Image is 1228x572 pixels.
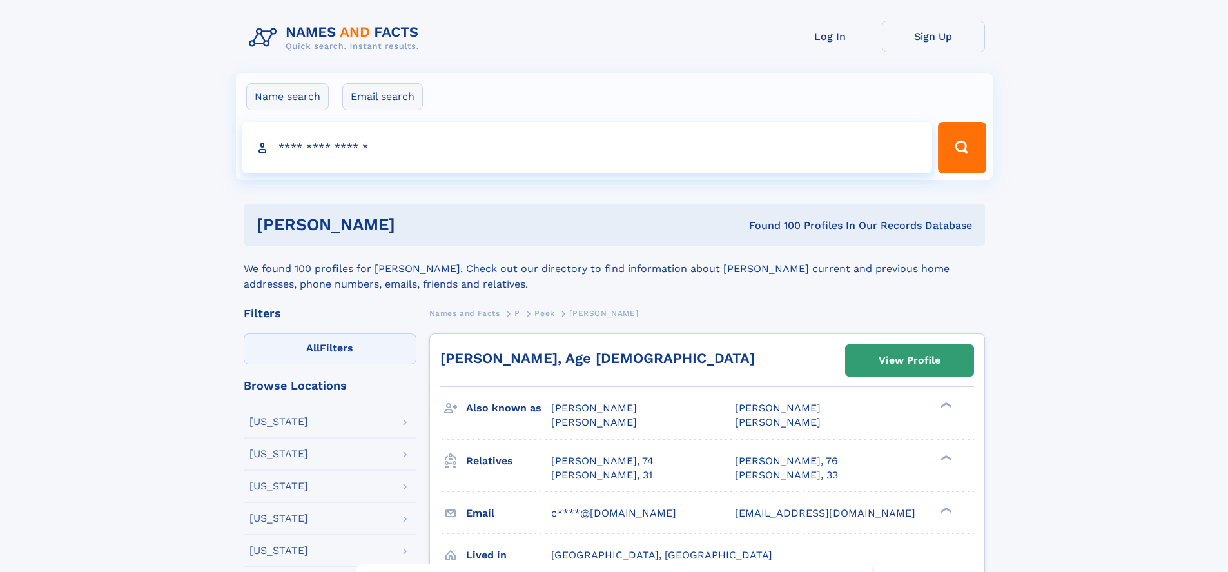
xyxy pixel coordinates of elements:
span: [PERSON_NAME] [551,402,637,414]
span: Peek [534,309,554,318]
span: [PERSON_NAME] [735,402,821,414]
div: View Profile [879,346,940,375]
a: Log In [779,21,882,52]
span: [GEOGRAPHIC_DATA], [GEOGRAPHIC_DATA] [551,549,772,561]
label: Filters [244,333,416,364]
h3: Relatives [466,450,551,472]
div: Found 100 Profiles In Our Records Database [572,219,972,233]
span: All [306,342,320,354]
a: [PERSON_NAME], 31 [551,468,652,482]
a: [PERSON_NAME], 76 [735,454,838,468]
a: Names and Facts [429,305,500,321]
a: [PERSON_NAME], Age [DEMOGRAPHIC_DATA] [440,350,755,366]
div: [US_STATE] [249,417,308,427]
a: View Profile [846,345,973,376]
div: ❯ [937,506,953,514]
a: [PERSON_NAME], 33 [735,468,838,482]
div: [US_STATE] [249,449,308,459]
div: [US_STATE] [249,546,308,556]
div: Browse Locations [244,380,416,391]
span: [PERSON_NAME] [569,309,638,318]
input: search input [242,122,933,173]
div: We found 100 profiles for [PERSON_NAME]. Check out our directory to find information about [PERSO... [244,246,985,292]
div: ❯ [937,453,953,462]
a: Peek [534,305,554,321]
span: [PERSON_NAME] [735,416,821,428]
label: Email search [342,83,423,110]
h3: Email [466,502,551,524]
div: [US_STATE] [249,481,308,491]
a: Sign Up [882,21,985,52]
h3: Also known as [466,397,551,419]
span: [EMAIL_ADDRESS][DOMAIN_NAME] [735,507,915,519]
span: [PERSON_NAME] [551,416,637,428]
span: P [514,309,520,318]
div: Filters [244,308,416,319]
a: [PERSON_NAME], 74 [551,454,654,468]
label: Name search [246,83,329,110]
h1: [PERSON_NAME] [257,217,572,233]
h3: Lived in [466,544,551,566]
div: ❯ [937,401,953,409]
button: Search Button [938,122,986,173]
div: [US_STATE] [249,513,308,524]
a: P [514,305,520,321]
img: Logo Names and Facts [244,21,429,55]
